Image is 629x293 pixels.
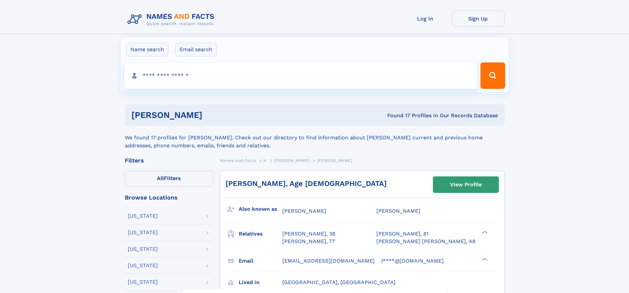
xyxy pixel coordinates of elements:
[282,208,326,214] span: [PERSON_NAME]
[239,203,282,215] h3: Also known as
[128,213,158,219] div: [US_STATE]
[125,11,220,28] img: Logo Names and Facts
[480,230,488,235] div: ❯
[376,238,475,245] a: [PERSON_NAME] [PERSON_NAME], 48
[452,11,505,27] a: Sign Up
[125,158,213,164] div: Filters
[128,263,158,268] div: [US_STATE]
[263,158,267,163] span: H
[282,230,335,238] a: [PERSON_NAME], 38
[480,257,488,261] div: ❯
[376,230,429,238] a: [PERSON_NAME], 81
[317,158,352,163] span: [PERSON_NAME]
[226,179,387,188] a: [PERSON_NAME], Age [DEMOGRAPHIC_DATA]
[220,156,256,165] a: Names and Facts
[295,112,498,119] div: Found 17 Profiles In Our Records Database
[480,62,505,89] button: Search Button
[175,43,217,56] label: Email search
[239,277,282,288] h3: Lived in
[157,175,164,181] span: All
[126,43,168,56] label: Name search
[239,228,282,239] h3: Relatives
[450,177,482,192] div: View Profile
[125,126,505,150] div: We found 17 profiles for [PERSON_NAME]. Check out our directory to find information about [PERSON...
[239,255,282,267] h3: Email
[131,111,295,119] h1: [PERSON_NAME]
[433,177,499,193] a: View Profile
[128,246,158,252] div: [US_STATE]
[282,238,335,245] a: [PERSON_NAME], 77
[274,158,309,163] span: [PERSON_NAME]
[125,171,213,187] label: Filters
[124,62,478,89] input: search input
[399,11,452,27] a: Log In
[128,230,158,235] div: [US_STATE]
[128,279,158,285] div: [US_STATE]
[125,195,213,201] div: Browse Locations
[282,279,396,285] span: [GEOGRAPHIC_DATA], [GEOGRAPHIC_DATA]
[282,258,375,264] span: [EMAIL_ADDRESS][DOMAIN_NAME]
[263,156,267,165] a: H
[274,156,309,165] a: [PERSON_NAME]
[376,208,420,214] span: [PERSON_NAME]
